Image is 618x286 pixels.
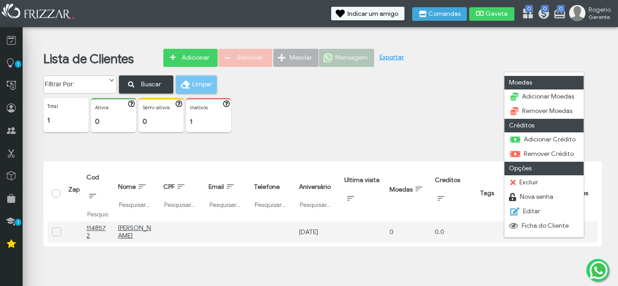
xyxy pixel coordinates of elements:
[95,104,132,111] p: Ativos
[331,7,404,20] button: Indicar um amigo
[541,5,549,12] span: 0
[589,6,611,14] span: Rogerio
[537,7,547,22] a: 0
[192,78,210,91] span: Limpar
[126,100,139,109] button: ui-button
[209,183,224,191] span: Email
[380,53,404,61] a: Exportar
[390,186,413,193] span: Moedas
[340,165,385,221] th: Ultima visita: activate to sort column ascending
[86,210,109,219] input: Pesquisar...
[174,100,186,109] button: ui-button
[118,200,154,209] input: Pesquisar...
[480,189,494,197] span: Tags
[15,219,21,226] span: 1
[48,103,85,109] p: Total
[44,76,108,88] label: Filtrar Por:
[221,100,234,109] button: ui-button
[299,200,335,209] input: Pesquisar...
[249,165,295,221] th: Telefone
[190,104,227,111] p: Inativos
[385,165,430,221] th: Moedas: activate to sort column ascending
[119,75,173,94] button: Buscar
[569,5,613,23] a: Rogerio Gerente
[553,7,562,22] a: 0
[163,183,175,191] span: CPF
[159,165,204,221] th: CPF: activate to sort column ascending
[469,7,514,21] button: Gaveta
[504,76,584,89] h3: Moedas
[475,165,521,221] th: Tags
[143,104,180,111] p: Semi-ativos
[118,224,151,239] a: [PERSON_NAME]
[43,51,134,67] a: Lista de Clientes
[523,208,540,215] span: Editar
[209,200,245,209] input: Pesquisar...
[82,165,114,221] th: Cod: activate to sort column ascending
[254,183,280,191] span: Telefone
[64,165,82,221] th: Zap
[299,183,331,191] span: Aniversário
[347,11,398,17] span: Indicar um amigo
[589,14,611,20] span: Gerente
[163,49,218,67] button: Adicionar
[504,119,584,132] h3: Créditos
[485,11,508,17] span: Gaveta
[204,165,249,221] th: Email: activate to sort column ascending
[570,189,588,197] span: Ações
[430,165,475,221] th: Creditos: activate to sort column ascending
[520,193,553,201] span: Nova senha
[412,7,467,21] button: Comandas
[180,51,211,65] span: Adicionar
[385,221,430,242] td: 0
[435,176,460,184] span: Creditos
[52,190,59,196] div: Selecionar tudo
[15,61,21,68] span: 1
[524,136,575,143] span: Adicionar Crédito
[524,150,574,158] span: Remover Crédito
[190,117,227,126] p: 1
[48,116,85,124] p: 1
[588,259,609,281] img: whatsapp.png
[176,75,217,94] button: Limpar
[299,228,335,236] div: [DATE]
[86,224,106,239] u: 1148572
[118,183,136,191] span: Nome
[522,93,574,100] span: Adicionar Moedas
[163,200,200,209] input: Pesquisar...
[428,11,461,17] span: Comandas
[68,186,80,193] span: Zap
[143,117,180,126] p: 0
[525,5,533,12] span: 0
[522,7,531,22] a: 0
[344,176,380,184] span: Ultima visita
[114,165,159,221] th: Nome: activate to sort column ascending
[504,162,584,175] h3: Opções
[522,222,569,230] span: Ficha do Cliente
[557,5,565,12] span: 0
[86,173,99,181] span: Cod
[295,165,340,221] th: Aniversário
[95,117,132,126] p: 0
[519,179,538,186] span: Excluir
[522,108,572,115] span: Remover Moedas
[135,77,167,91] span: Buscar
[430,221,475,242] td: 0.0
[254,200,290,209] input: Pesquisar...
